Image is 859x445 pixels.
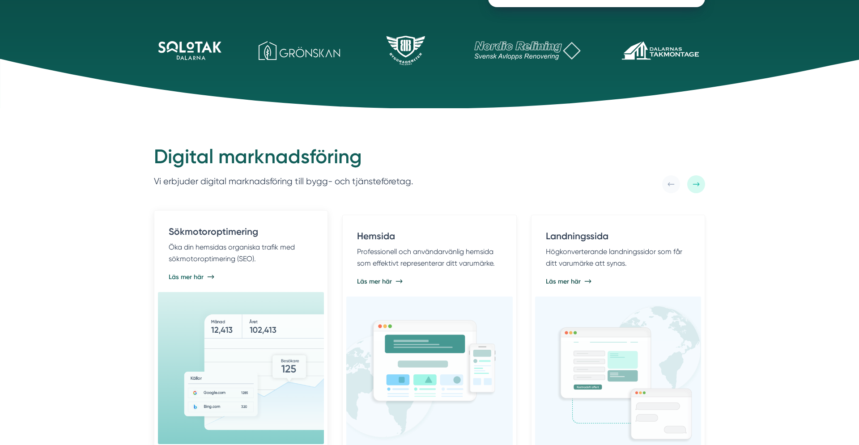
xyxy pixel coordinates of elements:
span: Läs mer här [169,272,204,281]
p: Öka din hemsidas organiska trafik med sökmotoroptimering (SEO). [169,242,313,264]
img: Sökmotoroptimering för bygg- och tjänsteföretag. [183,301,357,435]
p: Högkonverterande landningssidor som får ditt varumärke att synas. [546,246,690,269]
h4: Sökmotoroptimering [169,225,313,242]
p: Vi erbjuder digital marknadsföring till bygg- och tjänsteföretag. [154,174,413,189]
p: Professionell och användarvänlig hemsida som effektivt representerar ditt varumärke. [357,246,502,269]
h4: Hemsida [357,229,502,246]
h2: Digital marknadsföring [154,144,413,174]
h4: Landningssida [546,229,690,246]
span: Läs mer här [357,277,392,286]
img: Landningssida för bygg- och tjänsteföretag. [556,301,708,444]
img: Hemsida för bygg- och tjänsteföretag. [327,318,497,445]
span: Läs mer här [546,277,581,286]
